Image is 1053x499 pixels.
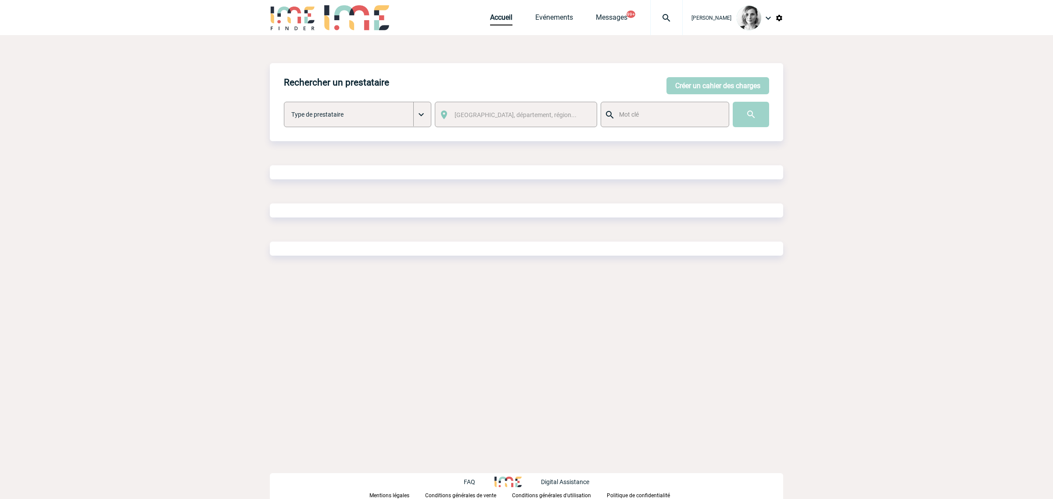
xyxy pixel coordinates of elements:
span: [PERSON_NAME] [691,15,731,21]
a: Accueil [490,13,512,25]
img: IME-Finder [270,5,315,30]
input: Mot clé [617,109,721,120]
p: Mentions légales [369,492,409,499]
h4: Rechercher un prestataire [284,77,389,88]
a: Conditions générales d'utilisation [512,491,607,499]
a: Politique de confidentialité [607,491,684,499]
p: Digital Assistance [541,478,589,485]
a: Mentions légales [369,491,425,499]
a: Messages [596,13,627,25]
button: 99+ [627,11,635,18]
p: FAQ [464,478,475,485]
img: http://www.idealmeetingsevents.fr/ [494,477,522,487]
img: 103019-1.png [737,6,761,30]
a: Conditions générales de vente [425,491,512,499]
p: Conditions générales d'utilisation [512,492,591,499]
input: Submit [733,102,769,127]
a: Evénements [535,13,573,25]
a: FAQ [464,477,494,485]
span: [GEOGRAPHIC_DATA], département, région... [455,111,577,118]
p: Politique de confidentialité [607,492,670,499]
p: Conditions générales de vente [425,492,496,499]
